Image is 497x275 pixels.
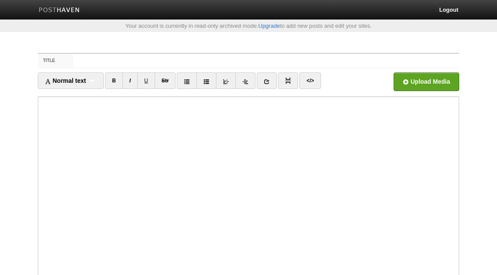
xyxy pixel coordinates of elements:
div: Your account is currently in read-only archived mode. to add new posts and edit your sites. [31,23,466,29]
img: pagebreak-icon.png [285,78,291,84]
a: Str [155,72,176,89]
del: Str [162,78,169,84]
a: B [105,72,123,89]
img: Posthaven-bar [39,7,80,14]
a: U [137,72,155,89]
a: Upgrade [258,23,280,29]
label: Title [38,54,73,68]
span: Normal text [45,77,86,84]
a: </> [299,72,321,89]
a: I [123,72,138,89]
